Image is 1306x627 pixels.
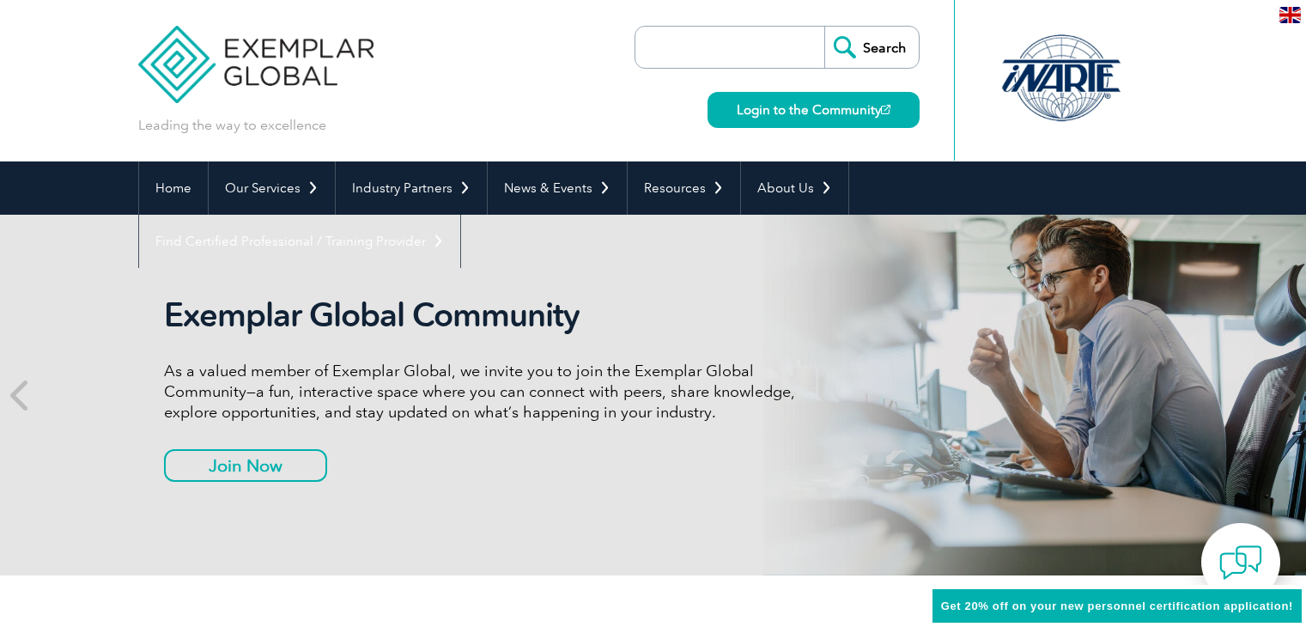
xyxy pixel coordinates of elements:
[336,161,487,215] a: Industry Partners
[164,295,808,335] h2: Exemplar Global Community
[138,116,326,135] p: Leading the way to excellence
[1279,7,1301,23] img: en
[741,161,848,215] a: About Us
[164,449,327,482] a: Join Now
[139,161,208,215] a: Home
[209,161,335,215] a: Our Services
[164,361,808,423] p: As a valued member of Exemplar Global, we invite you to join the Exemplar Global Community—a fun,...
[488,161,627,215] a: News & Events
[139,215,460,268] a: Find Certified Professional / Training Provider
[628,161,740,215] a: Resources
[824,27,919,68] input: Search
[708,92,920,128] a: Login to the Community
[941,600,1293,612] span: Get 20% off on your new personnel certification application!
[1219,541,1262,584] img: contact-chat.png
[881,105,890,114] img: open_square.png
